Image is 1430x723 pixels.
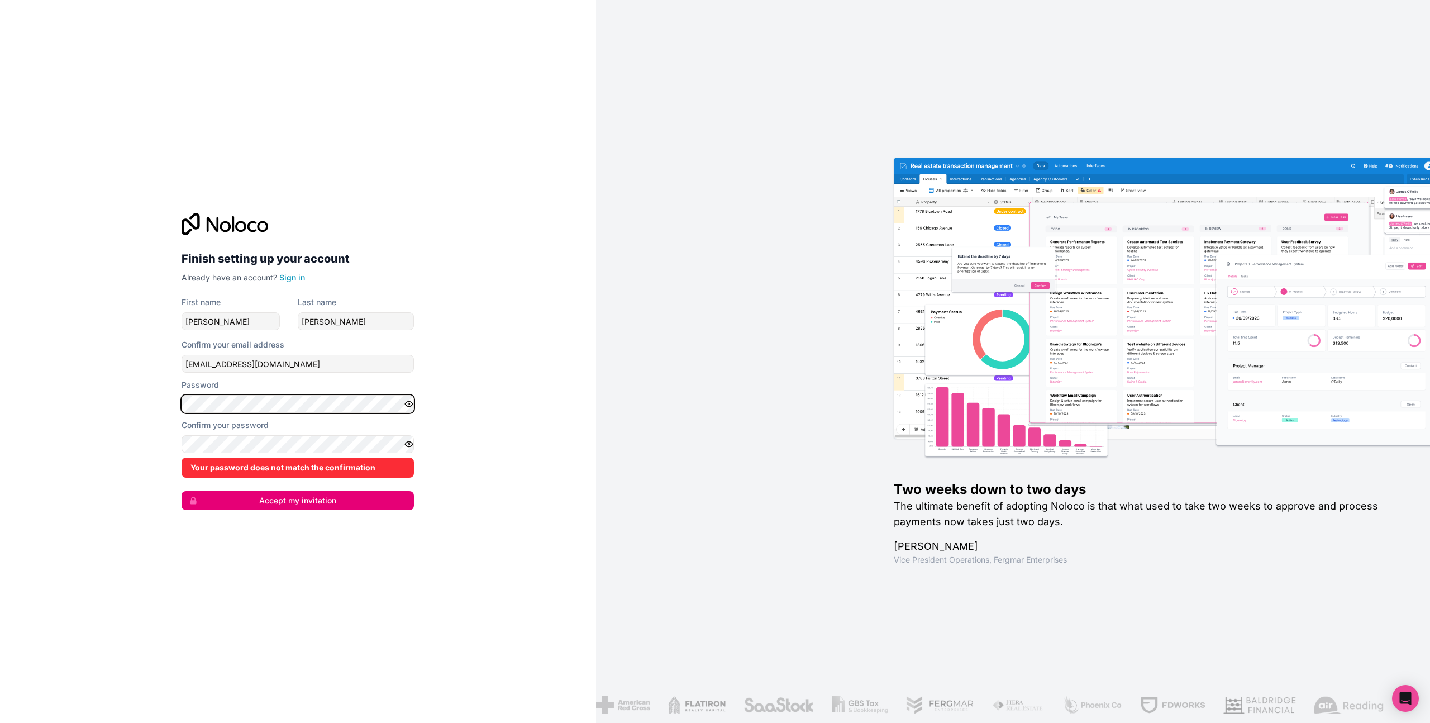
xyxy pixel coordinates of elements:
input: Confirm password [182,435,414,453]
label: Password [182,379,219,391]
input: family-name [298,312,414,330]
img: /assets/airreading-FwAmRzSr.png [1312,696,1383,714]
img: /assets/fergmar-CudnrXN5.png [904,696,973,714]
img: /assets/fiera-fwj2N5v4.png [990,696,1043,714]
button: Accept my invitation [182,491,414,510]
span: Already have an account? [182,273,277,282]
a: Sign in [279,273,305,282]
img: /assets/american-red-cross-BAupjrZR.png [594,696,648,714]
label: Last name [298,297,336,308]
h1: Two weeks down to two days [894,481,1394,498]
label: First name [182,297,221,308]
img: /assets/flatiron-C8eUkumj.png [666,696,724,714]
div: Open Intercom Messenger [1392,685,1419,712]
img: /assets/baldridge-DxmPIwAm.png [1222,696,1294,714]
img: /assets/gbstax-C-GtDUiK.png [830,696,887,714]
input: Password [182,395,414,413]
input: given-name [182,312,280,330]
img: /assets/saastock-C6Zbiodz.png [742,696,812,714]
h1: [PERSON_NAME] [894,539,1394,554]
h1: Vice President Operations , Fergmar Enterprises [894,554,1394,565]
img: /assets/phoenix-BREaitsQ.png [1061,696,1121,714]
label: Confirm your email address [182,339,284,350]
img: /assets/fdworks-Bi04fVtw.png [1138,696,1204,714]
input: Email address [182,355,414,373]
h2: Finish setting up your account [182,249,414,269]
h2: The ultimate benefit of adopting Noloco is that what used to take two weeks to approve and proces... [894,498,1394,530]
div: Your password does not match the confirmation [182,458,414,478]
label: Confirm your password [182,420,269,431]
